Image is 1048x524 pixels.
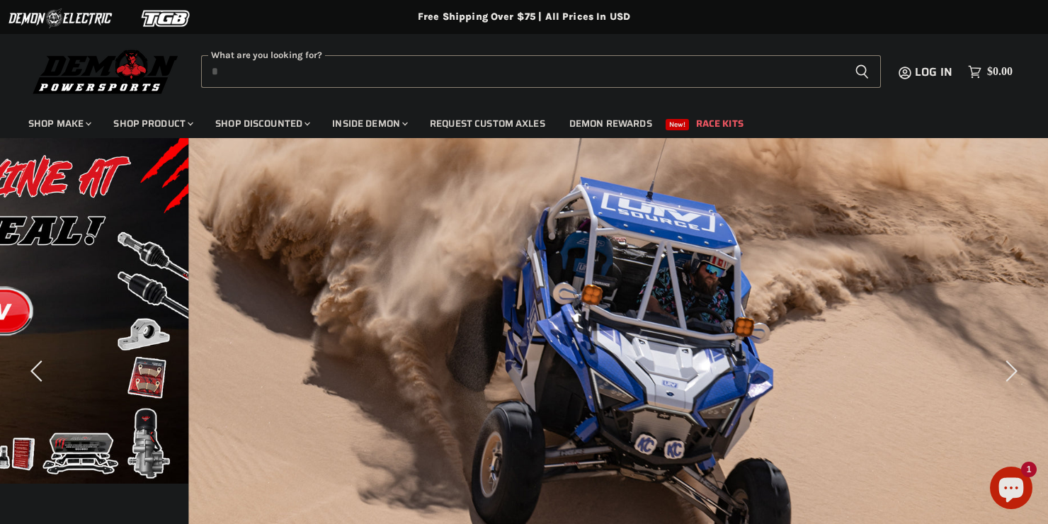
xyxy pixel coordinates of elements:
[685,109,754,138] a: Race Kits
[201,55,881,88] form: Product
[18,103,1009,138] ul: Main menu
[987,65,1013,79] span: $0.00
[915,63,952,81] span: Log in
[201,55,843,88] input: When autocomplete results are available use up and down arrows to review and enter to select
[205,109,319,138] a: Shop Discounted
[986,467,1037,513] inbox-online-store-chat: Shopify online store chat
[961,62,1020,82] a: $0.00
[113,5,220,32] img: TGB Logo 2
[18,109,100,138] a: Shop Make
[25,357,53,385] button: Previous
[909,66,961,79] a: Log in
[321,109,416,138] a: Inside Demon
[559,109,663,138] a: Demon Rewards
[419,109,556,138] a: Request Custom Axles
[7,5,113,32] img: Demon Electric Logo 2
[995,357,1023,385] button: Next
[28,46,183,96] img: Demon Powersports
[666,119,690,130] span: New!
[103,109,202,138] a: Shop Product
[843,55,881,88] button: Search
